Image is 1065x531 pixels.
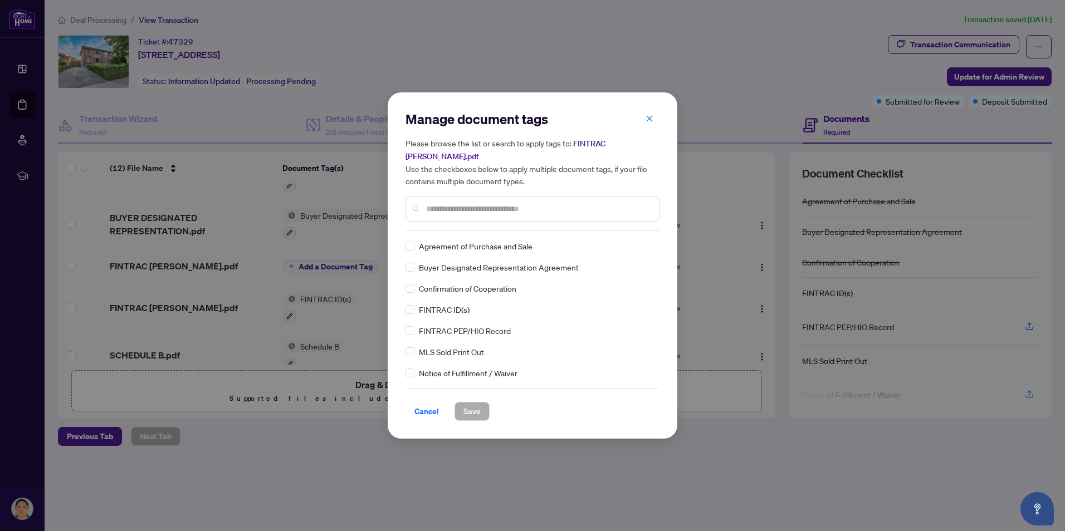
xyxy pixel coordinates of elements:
span: Cancel [414,402,439,420]
span: Buyer Designated Representation Agreement [419,261,579,273]
span: MLS Sold Print Out [419,346,484,358]
span: FINTRAC ID(s) [419,303,470,316]
span: Notice of Fulfillment / Waiver [419,367,517,379]
span: FINTRAC PEP/HIO Record [419,324,511,337]
button: Save [455,402,490,421]
h2: Manage document tags [406,110,659,128]
button: Cancel [406,402,448,421]
span: Confirmation of Cooperation [419,282,516,294]
button: Open asap [1020,492,1054,525]
h5: Please browse the list or search to apply tags to: Use the checkboxes below to apply multiple doc... [406,137,659,187]
span: close [646,115,653,122]
span: Agreement of Purchase and Sale [419,240,532,252]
